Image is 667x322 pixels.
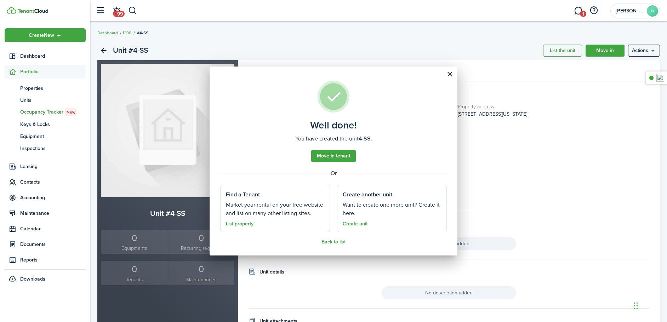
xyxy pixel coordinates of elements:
[226,190,260,199] well-done-section-title: Find a Tenant
[220,169,447,178] well-done-separator: Or
[321,239,346,245] a: Back to list
[359,134,371,143] b: 4-SS
[226,221,253,227] a: List property
[634,295,638,316] div: Drag
[226,201,324,218] well-done-section-description: Market your rental on your free website and list on many other listing sites.
[311,150,356,162] a: Move in tenant
[310,120,357,131] well-done-title: Well done!
[343,221,367,227] a: Create unit
[632,288,667,322] iframe: Chat Widget
[295,134,372,143] well-done-description: You have created the unit .
[343,201,441,218] well-done-section-description: Want to create one more unit? Create it here.
[343,190,392,199] well-done-section-title: Create another unit
[444,68,456,80] button: Close modal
